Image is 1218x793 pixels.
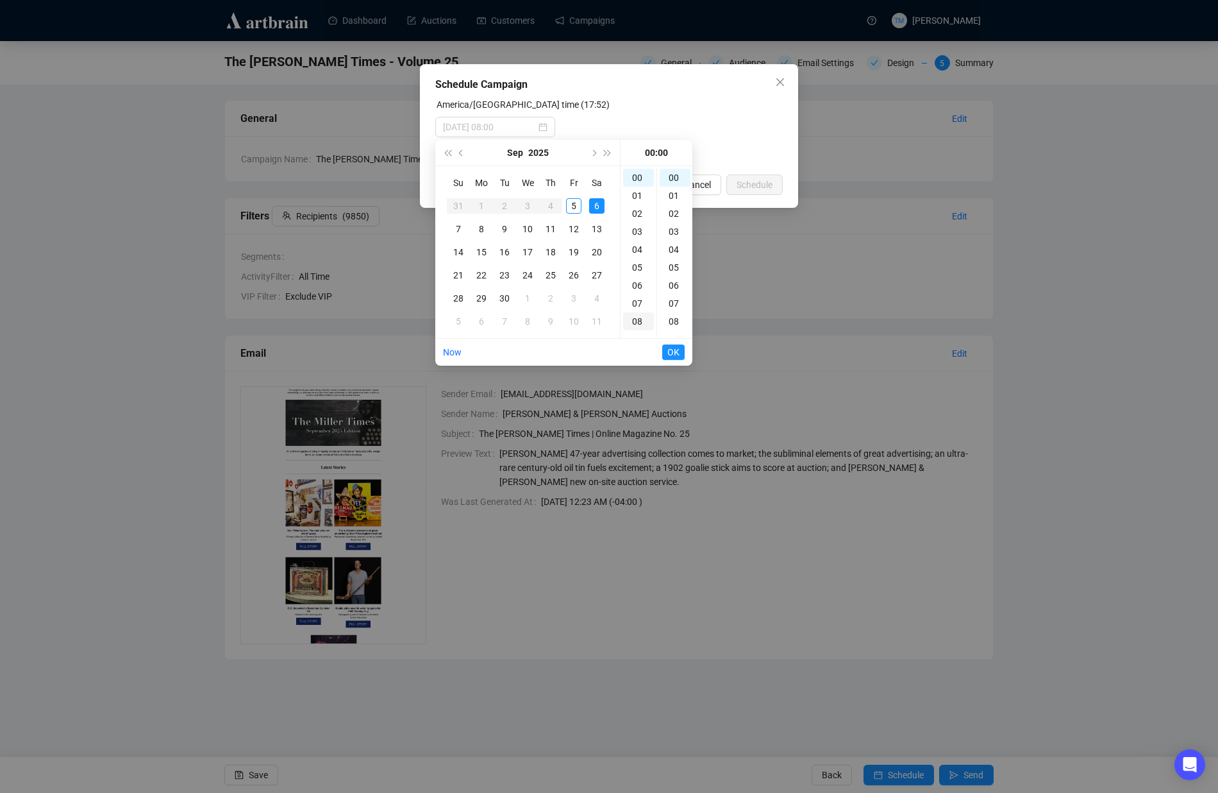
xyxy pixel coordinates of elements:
td: 2025-09-23 [493,264,516,287]
td: 2025-09-11 [539,217,562,241]
div: 10 [520,221,535,237]
div: 06 [660,277,690,294]
div: 11 [589,314,605,329]
div: 03 [660,223,690,241]
td: 2025-10-10 [562,310,585,333]
div: 5 [451,314,466,329]
div: 4 [589,291,605,306]
span: close [775,77,785,87]
div: 21 [451,268,466,283]
td: 2025-08-31 [447,194,470,217]
div: 27 [589,268,605,283]
td: 2025-09-08 [470,217,493,241]
th: Su [447,171,470,194]
div: 00:00 [626,140,687,166]
div: 17 [520,244,535,260]
div: 8 [520,314,535,329]
td: 2025-09-20 [585,241,608,264]
div: 06 [623,277,654,294]
button: Next month (PageDown) [586,140,600,166]
div: 18 [543,244,558,260]
div: 05 [660,259,690,277]
div: 7 [497,314,512,329]
div: 9 [543,314,558,329]
a: Now [443,347,462,357]
div: 6 [474,314,489,329]
td: 2025-09-06 [585,194,608,217]
td: 2025-09-02 [493,194,516,217]
td: 2025-09-14 [447,241,470,264]
div: 3 [566,291,581,306]
td: 2025-09-19 [562,241,585,264]
td: 2025-10-04 [585,287,608,310]
td: 2025-10-06 [470,310,493,333]
div: 2 [497,198,512,214]
div: 01 [660,187,690,205]
div: 01 [623,187,654,205]
div: 15 [474,244,489,260]
div: 24 [520,268,535,283]
div: 19 [566,244,581,260]
div: 11 [543,221,558,237]
td: 2025-10-02 [539,287,562,310]
div: Schedule Campaign [435,77,783,92]
div: 09 [660,330,690,348]
td: 2025-09-13 [585,217,608,241]
td: 2025-10-08 [516,310,539,333]
td: 2025-09-29 [470,287,493,310]
td: 2025-09-15 [470,241,493,264]
div: Open Intercom Messenger [1174,749,1205,780]
td: 2025-09-03 [516,194,539,217]
div: 3 [520,198,535,214]
div: 25 [543,268,558,283]
div: 07 [623,294,654,312]
div: 6 [589,198,605,214]
div: 31 [451,198,466,214]
td: 2025-10-05 [447,310,470,333]
div: 02 [660,205,690,223]
td: 2025-10-09 [539,310,562,333]
div: 8 [474,221,489,237]
td: 2025-09-10 [516,217,539,241]
div: 9 [497,221,512,237]
button: Previous month (PageUp) [455,140,469,166]
label: America/Toronto time (17:52) [437,99,610,110]
td: 2025-10-07 [493,310,516,333]
div: 28 [451,291,466,306]
td: 2025-10-03 [562,287,585,310]
div: 23 [497,268,512,283]
td: 2025-09-07 [447,217,470,241]
div: 30 [497,291,512,306]
div: 16 [497,244,512,260]
div: 10 [566,314,581,329]
th: We [516,171,539,194]
button: Cancel [674,175,721,195]
div: 1 [474,198,489,214]
th: Tu [493,171,516,194]
td: 2025-09-09 [493,217,516,241]
td: 2025-09-30 [493,287,516,310]
div: 26 [566,268,581,283]
th: Th [539,171,562,194]
th: Mo [470,171,493,194]
div: 7 [451,221,466,237]
div: 04 [623,241,654,259]
button: Choose a month [507,140,523,166]
button: OK [662,345,685,360]
div: 4 [543,198,558,214]
th: Sa [585,171,608,194]
div: 04 [660,241,690,259]
td: 2025-09-21 [447,264,470,287]
td: 2025-09-27 [585,264,608,287]
div: 13 [589,221,605,237]
td: 2025-09-12 [562,217,585,241]
td: 2025-09-17 [516,241,539,264]
span: OK [667,340,680,364]
td: 2025-10-01 [516,287,539,310]
div: 1 [520,291,535,306]
div: 08 [623,312,654,330]
div: 03 [623,223,654,241]
td: 2025-10-11 [585,310,608,333]
div: 14 [451,244,466,260]
button: Schedule [726,175,783,195]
